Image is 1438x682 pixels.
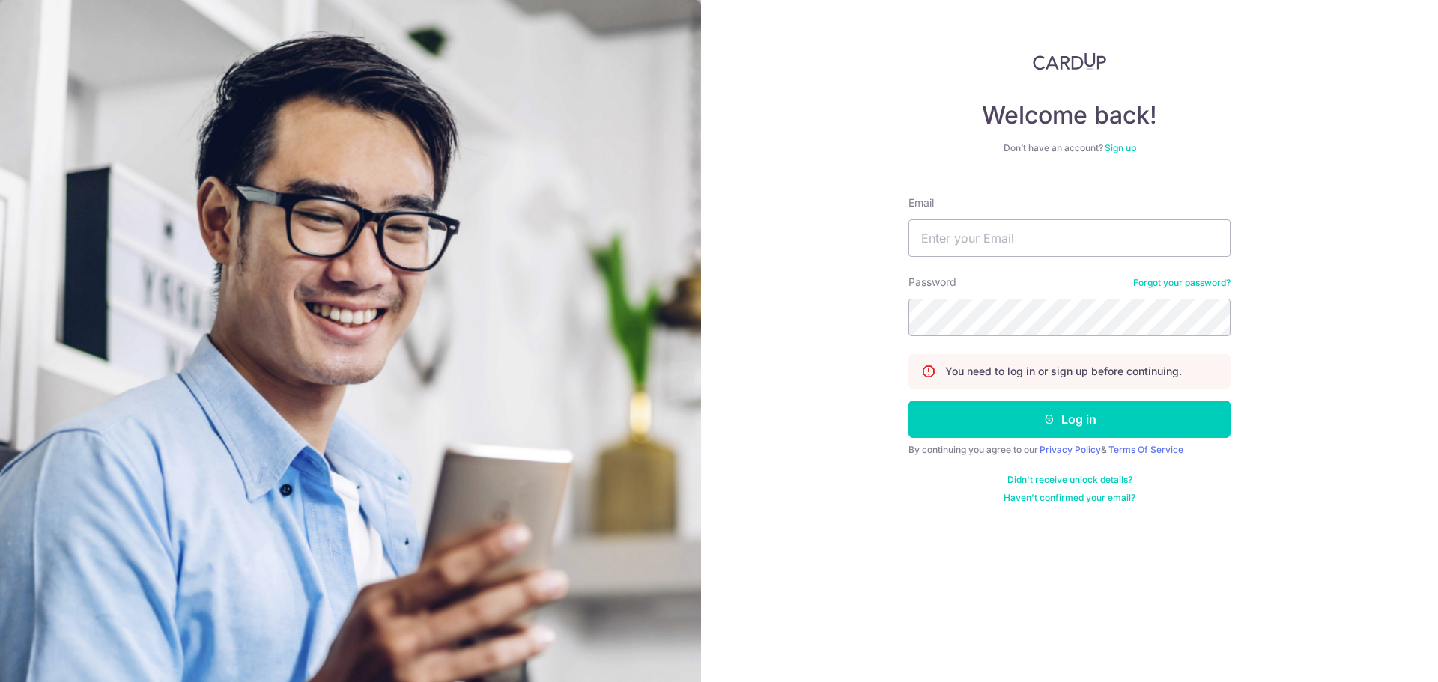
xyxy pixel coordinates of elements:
div: By continuing you agree to our & [908,444,1231,456]
a: Sign up [1105,142,1136,153]
p: You need to log in or sign up before continuing. [945,364,1182,379]
a: Terms Of Service [1108,444,1183,455]
a: Haven't confirmed your email? [1004,492,1135,504]
a: Didn't receive unlock details? [1007,474,1132,486]
button: Log in [908,401,1231,438]
input: Enter your Email [908,219,1231,257]
a: Privacy Policy [1040,444,1101,455]
div: Don’t have an account? [908,142,1231,154]
label: Password [908,275,956,290]
img: CardUp Logo [1033,52,1106,70]
label: Email [908,195,934,210]
a: Forgot your password? [1133,277,1231,289]
h4: Welcome back! [908,100,1231,130]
